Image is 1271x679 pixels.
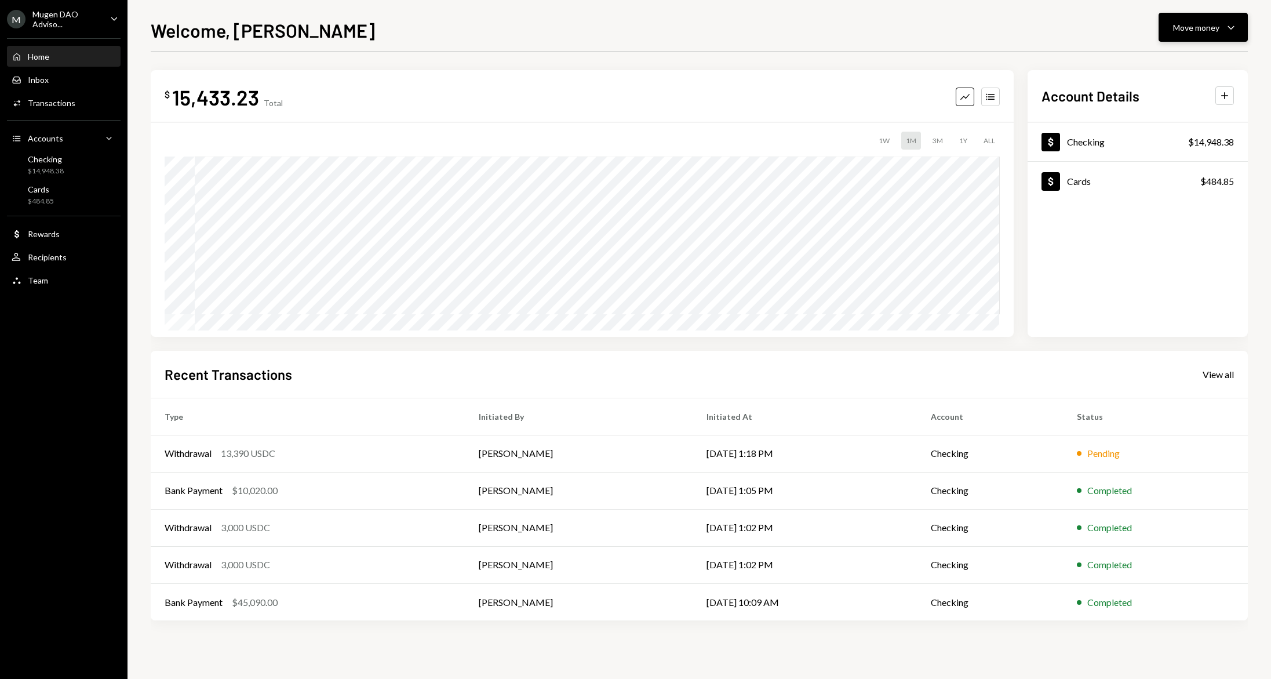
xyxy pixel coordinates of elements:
[901,132,921,150] div: 1M
[7,69,121,90] a: Inbox
[151,398,465,435] th: Type
[1188,135,1234,149] div: $14,948.38
[1028,122,1248,161] a: Checking$14,948.38
[32,9,101,29] div: Mugen DAO Adviso...
[165,521,212,535] div: Withdrawal
[221,521,270,535] div: 3,000 USDC
[917,472,1063,509] td: Checking
[7,46,121,67] a: Home
[165,446,212,460] div: Withdrawal
[7,223,121,244] a: Rewards
[28,229,60,239] div: Rewards
[165,596,223,609] div: Bank Payment
[1087,596,1132,609] div: Completed
[28,98,75,108] div: Transactions
[465,546,693,583] td: [PERSON_NAME]
[1028,162,1248,201] a: Cards$484.85
[7,181,121,209] a: Cards$484.85
[693,583,916,620] td: [DATE] 10:09 AM
[28,197,54,206] div: $484.85
[1159,13,1248,42] button: Move money
[465,472,693,509] td: [PERSON_NAME]
[28,275,48,285] div: Team
[232,484,278,498] div: $10,020.00
[693,435,916,472] td: [DATE] 1:18 PM
[165,484,223,498] div: Bank Payment
[693,546,916,583] td: [DATE] 1:02 PM
[1203,369,1234,380] div: View all
[1063,398,1248,435] th: Status
[151,19,375,42] h1: Welcome, [PERSON_NAME]
[955,132,972,150] div: 1Y
[28,166,64,176] div: $14,948.38
[7,151,121,179] a: Checking$14,948.38
[264,98,283,108] div: Total
[221,446,275,460] div: 13,390 USDC
[165,89,170,100] div: $
[874,132,894,150] div: 1W
[693,398,916,435] th: Initiated At
[979,132,1000,150] div: ALL
[232,596,278,609] div: $45,090.00
[917,583,1063,620] td: Checking
[28,133,63,143] div: Accounts
[7,128,121,148] a: Accounts
[28,52,49,61] div: Home
[1067,176,1091,187] div: Cards
[221,558,270,572] div: 3,000 USDC
[1087,521,1132,535] div: Completed
[1173,21,1219,34] div: Move money
[1203,368,1234,380] a: View all
[1087,484,1132,498] div: Completed
[917,509,1063,546] td: Checking
[465,509,693,546] td: [PERSON_NAME]
[28,75,49,85] div: Inbox
[465,398,693,435] th: Initiated By
[28,154,64,164] div: Checking
[465,583,693,620] td: [PERSON_NAME]
[1087,558,1132,572] div: Completed
[165,365,292,384] h2: Recent Transactions
[917,435,1063,472] td: Checking
[172,84,259,110] div: 15,433.23
[28,184,54,194] div: Cards
[917,398,1063,435] th: Account
[7,92,121,113] a: Transactions
[1087,446,1120,460] div: Pending
[693,472,916,509] td: [DATE] 1:05 PM
[1041,86,1139,106] h2: Account Details
[917,546,1063,583] td: Checking
[7,246,121,267] a: Recipients
[928,132,948,150] div: 3M
[1067,136,1105,147] div: Checking
[1200,175,1234,188] div: $484.85
[7,270,121,291] a: Team
[28,252,67,262] div: Recipients
[693,509,916,546] td: [DATE] 1:02 PM
[165,558,212,572] div: Withdrawal
[7,10,26,28] div: M
[465,435,693,472] td: [PERSON_NAME]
